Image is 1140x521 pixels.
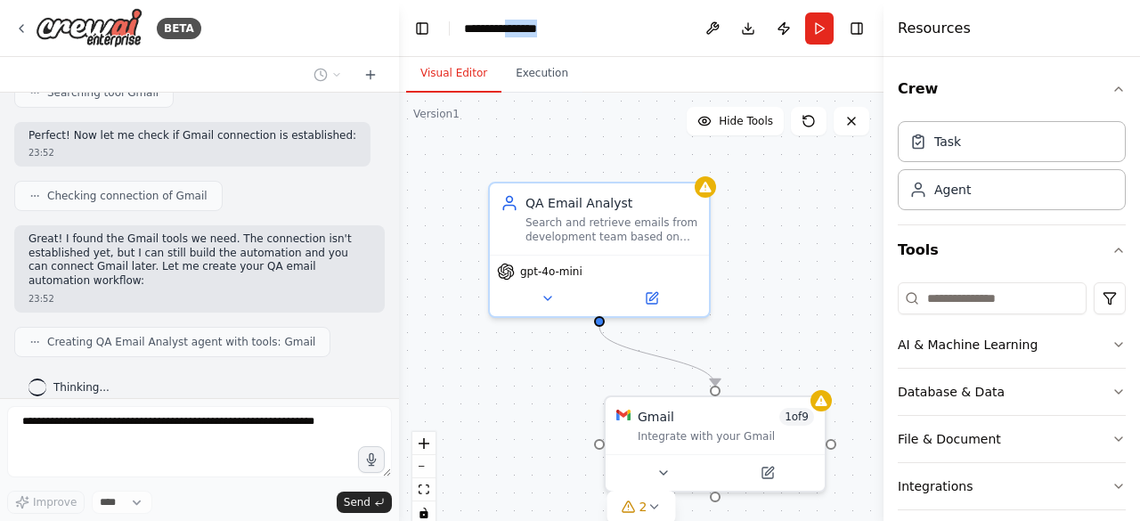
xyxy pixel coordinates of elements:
h4: Resources [898,18,971,39]
span: Number of enabled actions [779,408,814,426]
button: Visual Editor [406,55,501,93]
button: Hide right sidebar [844,16,869,41]
button: Improve [7,491,85,514]
span: gpt-4o-mini [520,265,582,279]
g: Edge from 67f32f94-bed5-488e-91da-2c362c826b45 to f35bfff1-c076-43c8-a163-e5172ae205b5 [590,327,724,386]
button: Open in side panel [601,288,702,309]
div: Gmail [638,408,674,426]
span: 2 [639,498,647,516]
button: Integrations [898,463,1126,509]
button: Send [337,492,392,513]
button: Click to speak your automation idea [358,446,385,473]
button: fit view [412,478,436,501]
button: Hide left sidebar [410,16,435,41]
span: Creating QA Email Analyst agent with tools: Gmail [47,335,315,349]
img: Gmail [616,408,631,422]
span: Checking connection of Gmail [47,189,208,203]
span: Send [344,495,370,509]
span: Hide Tools [719,114,773,128]
div: QA Email Analyst [525,194,698,212]
div: 23:52 [28,146,356,159]
button: Crew [898,64,1126,114]
p: Great! I found the Gmail tools we need. The connection isn't established yet, but I can still bui... [28,232,370,288]
button: File & Document [898,416,1126,462]
span: Searching tool Gmail [47,85,159,100]
div: GmailGmail1of9Integrate with your Gmail [604,395,826,493]
button: AI & Machine Learning [898,322,1126,368]
span: Improve [33,495,77,509]
button: Switch to previous chat [306,64,349,85]
button: Hide Tools [687,107,784,135]
div: Integrate with your Gmail [638,429,814,444]
span: Thinking... [53,380,110,395]
div: Agent [934,181,971,199]
button: zoom out [412,455,436,478]
img: Logo [36,8,142,48]
div: 23:52 [28,292,370,305]
p: Perfect! Now let me check if Gmail connection is established: [28,129,356,143]
div: Crew [898,114,1126,224]
button: Tools [898,225,1126,275]
button: Start a new chat [356,64,385,85]
div: QA Email AnalystSearch and retrieve emails from development team based on specific subjects relat... [488,182,711,318]
button: Open in side panel [717,462,818,484]
div: Task [934,133,961,151]
button: Database & Data [898,369,1126,415]
button: Execution [501,55,582,93]
nav: breadcrumb [464,20,598,37]
div: Search and retrieve emails from development team based on specific subjects related to QA respons... [525,216,698,244]
div: BETA [157,18,201,39]
div: Version 1 [413,107,460,121]
button: zoom in [412,432,436,455]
